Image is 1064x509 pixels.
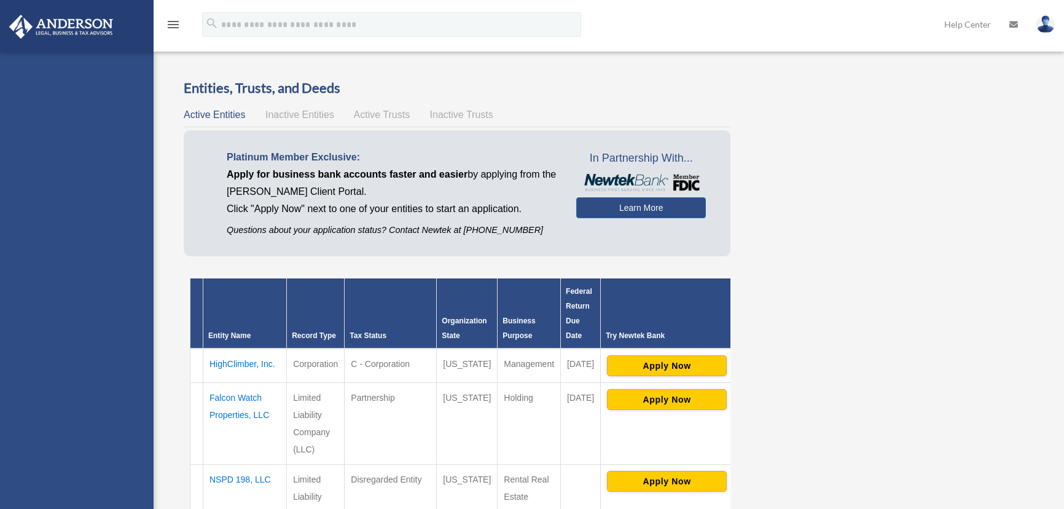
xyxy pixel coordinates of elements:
[498,349,561,383] td: Management
[166,17,181,32] i: menu
[203,349,287,383] td: HighClimber, Inc.
[227,223,558,238] p: Questions about your application status? Contact Newtek at [PHONE_NUMBER]
[184,109,245,120] span: Active Entities
[345,349,437,383] td: C - Corporation
[227,169,467,180] span: Apply for business bank accounts faster and easier
[354,109,410,120] span: Active Trusts
[607,355,727,376] button: Apply Now
[498,382,561,464] td: Holding
[1036,15,1055,33] img: User Pic
[227,149,558,166] p: Platinum Member Exclusive:
[184,79,730,98] h3: Entities, Trusts, and Deeds
[437,349,498,383] td: [US_STATE]
[607,471,727,492] button: Apply Now
[287,278,345,349] th: Record Type
[430,109,493,120] span: Inactive Trusts
[345,382,437,464] td: Partnership
[576,149,706,168] span: In Partnership With...
[203,382,287,464] td: Falcon Watch Properties, LLC
[265,109,334,120] span: Inactive Entities
[287,382,345,464] td: Limited Liability Company (LLC)
[437,278,498,349] th: Organization State
[227,200,558,218] p: Click "Apply Now" next to one of your entities to start an application.
[561,382,601,464] td: [DATE]
[227,166,558,200] p: by applying from the [PERSON_NAME] Client Portal.
[561,278,601,349] th: Federal Return Due Date
[561,349,601,383] td: [DATE]
[287,349,345,383] td: Corporation
[607,389,727,410] button: Apply Now
[205,17,219,30] i: search
[576,197,706,218] a: Learn More
[203,278,287,349] th: Entity Name
[166,22,181,32] a: menu
[345,278,437,349] th: Tax Status
[437,382,498,464] td: [US_STATE]
[606,328,728,343] div: Try Newtek Bank
[6,15,117,39] img: Anderson Advisors Platinum Portal
[582,174,700,191] img: NewtekBankLogoSM.png
[498,278,561,349] th: Business Purpose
